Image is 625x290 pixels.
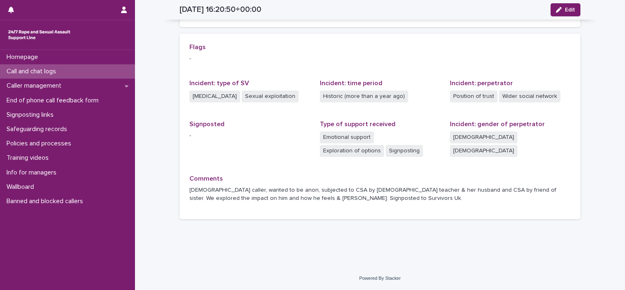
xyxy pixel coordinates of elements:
[3,154,55,162] p: Training videos
[359,276,400,281] a: Powered By Stacker
[320,91,408,102] span: Historic (more than a year ago)
[450,91,497,102] span: Position of trust
[3,68,63,75] p: Call and chat logs
[3,82,68,90] p: Caller management
[320,131,374,143] span: Emotional support
[320,145,384,157] span: Exploration of options
[3,183,40,191] p: Wallboard
[189,44,206,50] span: Flags
[189,175,223,182] span: Comments
[189,186,571,203] p: [DEMOGRAPHIC_DATA] caller, wanted to be anon, subjected to CSA by [DEMOGRAPHIC_DATA] teacher & he...
[189,91,240,102] span: [MEDICAL_DATA]
[450,145,517,157] span: [DEMOGRAPHIC_DATA]
[499,91,560,102] span: Wider social network
[180,5,261,14] h2: [DATE] 16:20:50+00:00
[189,54,571,63] p: -
[3,169,63,177] p: Info for managers
[565,7,575,13] span: Edit
[3,53,45,61] p: Homepage
[3,125,74,133] p: Safeguarding records
[242,91,299,102] span: Sexual exploitation
[551,3,580,16] button: Edit
[450,131,517,143] span: [DEMOGRAPHIC_DATA]
[320,80,382,86] span: Incident: time period
[3,97,105,104] p: End of phone call feedback form
[189,131,310,140] p: -
[3,197,90,205] p: Banned and blocked callers
[3,140,78,147] p: Policies and processes
[189,80,249,86] span: Incident: type of SV
[3,111,60,119] p: Signposting links
[189,121,225,127] span: Signposted
[320,121,396,127] span: Type of support received
[7,27,72,43] img: rhQMoQhaT3yELyF149Cw
[450,80,513,86] span: Incident: perpetrator
[386,145,423,157] span: Signposting
[450,121,545,127] span: Incident: gender of perpetrator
